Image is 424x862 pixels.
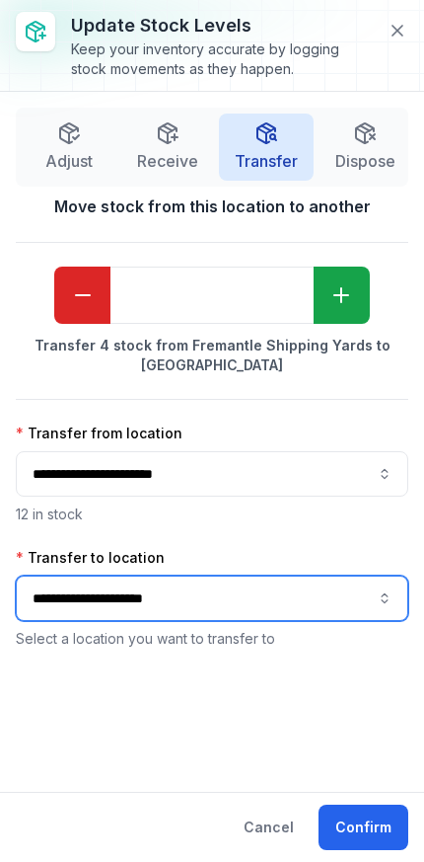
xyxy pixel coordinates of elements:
[16,548,165,568] label: Transfer to location
[137,149,198,173] span: Receive
[45,149,93,173] span: Adjust
[335,149,395,173] span: Dispose
[219,114,314,181] button: Transfer
[120,114,215,181] button: Receive
[16,424,182,443] label: Transfer from location
[318,114,412,181] button: Dispose
[16,505,408,524] p: 12 in stock
[22,114,116,181] button: Adjust
[227,805,311,850] button: Cancel
[235,149,298,173] span: Transfer
[110,267,314,324] input: undefined-form-item-label
[16,195,408,218] strong: Move stock from this location to another
[16,629,408,649] p: Select a location you want to transfer to
[71,12,361,39] h3: Update stock levels
[318,805,408,850] button: Confirm
[71,39,361,79] div: Keep your inventory accurate by logging stock movements as they happen.
[16,336,408,375] strong: Transfer 4 stock from Fremantle Shipping Yards to [GEOGRAPHIC_DATA]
